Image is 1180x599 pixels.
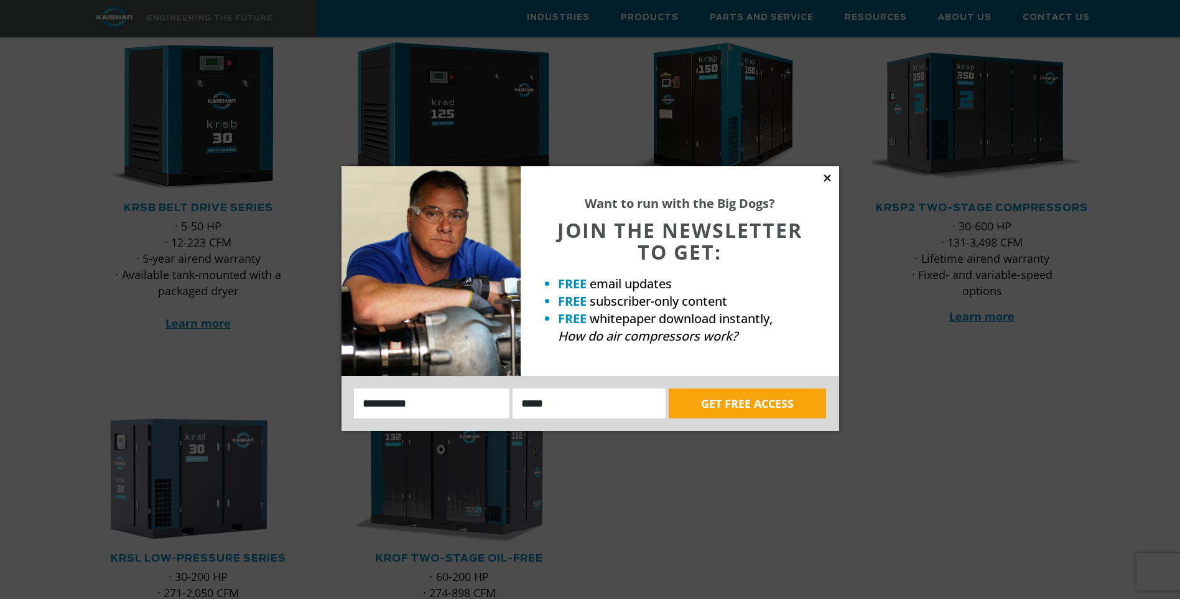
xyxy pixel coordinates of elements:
button: Close [822,172,833,184]
span: JOIN THE NEWSLETTER TO GET: [557,217,802,265]
strong: FREE [558,310,587,327]
strong: FREE [558,293,587,309]
span: subscriber-only content [590,293,727,309]
span: whitepaper download instantly, [590,310,773,327]
span: email updates [590,275,672,292]
em: How do air compressors work? [558,328,738,344]
input: Email [513,389,666,418]
button: GET FREE ACCESS [669,389,826,418]
strong: Want to run with the Big Dogs? [585,195,775,212]
input: Name: [354,389,510,418]
strong: FREE [558,275,587,292]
